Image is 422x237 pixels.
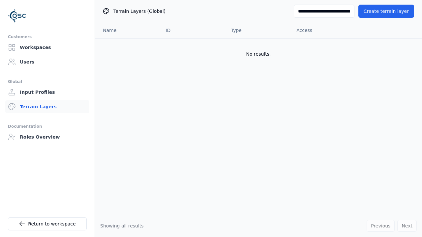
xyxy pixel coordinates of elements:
th: Name [95,22,160,38]
img: Logo [8,7,26,25]
a: Workspaces [5,41,89,54]
button: Create terrain layer [358,5,414,18]
a: Return to workspace [8,217,87,230]
th: Type [226,22,291,38]
th: ID [160,22,226,38]
span: Showing all results [100,223,144,228]
th: Access [291,22,356,38]
a: Roles Overview [5,130,89,144]
span: Terrain Layers (Global) [113,8,166,14]
div: Customers [8,33,87,41]
a: Terrain Layers [5,100,89,113]
td: No results. [95,38,422,70]
a: Input Profiles [5,86,89,99]
div: Documentation [8,122,87,130]
div: Global [8,78,87,86]
a: Users [5,55,89,68]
